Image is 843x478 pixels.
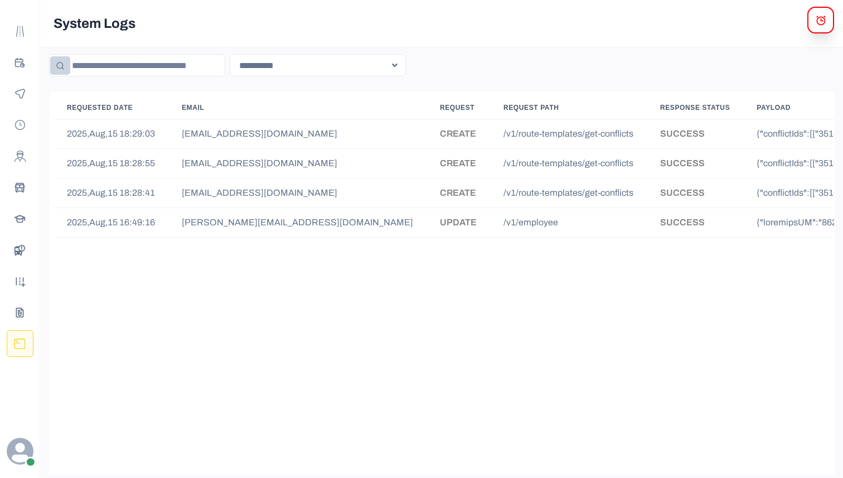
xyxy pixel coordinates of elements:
[7,80,33,107] button: Monitoring
[54,149,168,178] td: 2025,Aug,15 18:28:55
[7,330,33,357] button: Dblogs
[427,208,490,238] td: UPDATE
[7,236,33,263] button: BusData
[7,143,33,170] button: Drivers
[168,119,427,149] td: [EMAIL_ADDRESS][DOMAIN_NAME]
[7,174,33,201] button: Buses
[7,49,33,76] button: Planning
[54,119,168,149] td: 2025,Aug,15 18:29:03
[168,149,427,178] td: [EMAIL_ADDRESS][DOMAIN_NAME]
[7,18,33,45] button: Route Templates
[54,13,830,33] p: System Logs
[54,96,168,119] th: Requested Date
[54,178,168,208] td: 2025,Aug,15 18:28:41
[427,119,490,149] td: CREATE
[7,268,33,294] button: Yards
[807,7,834,33] button: alerts Modal
[427,178,490,208] td: CREATE
[647,119,743,149] td: SUCCESS
[54,208,168,238] td: 2025,Aug,15 16:49:16
[168,208,427,238] td: [PERSON_NAME][EMAIL_ADDRESS][DOMAIN_NAME]
[490,149,647,178] td: /v1/route-templates/get-conflicts
[7,112,33,138] button: Payroll
[168,178,427,208] td: [EMAIL_ADDRESS][DOMAIN_NAME]
[647,96,743,119] th: Response Status
[647,178,743,208] td: SUCCESS
[427,149,490,178] td: CREATE
[490,96,647,119] th: Request Path
[427,96,490,119] th: Request
[490,119,647,149] td: /v1/route-templates/get-conflicts
[647,149,743,178] td: SUCCESS
[647,208,743,238] td: SUCCESS
[490,178,647,208] td: /v1/route-templates/get-conflicts
[168,96,427,119] th: Email
[7,299,33,326] button: Csvparser
[490,208,647,238] td: /v1/employee
[7,205,33,232] button: Schools
[7,438,33,465] svg: avatar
